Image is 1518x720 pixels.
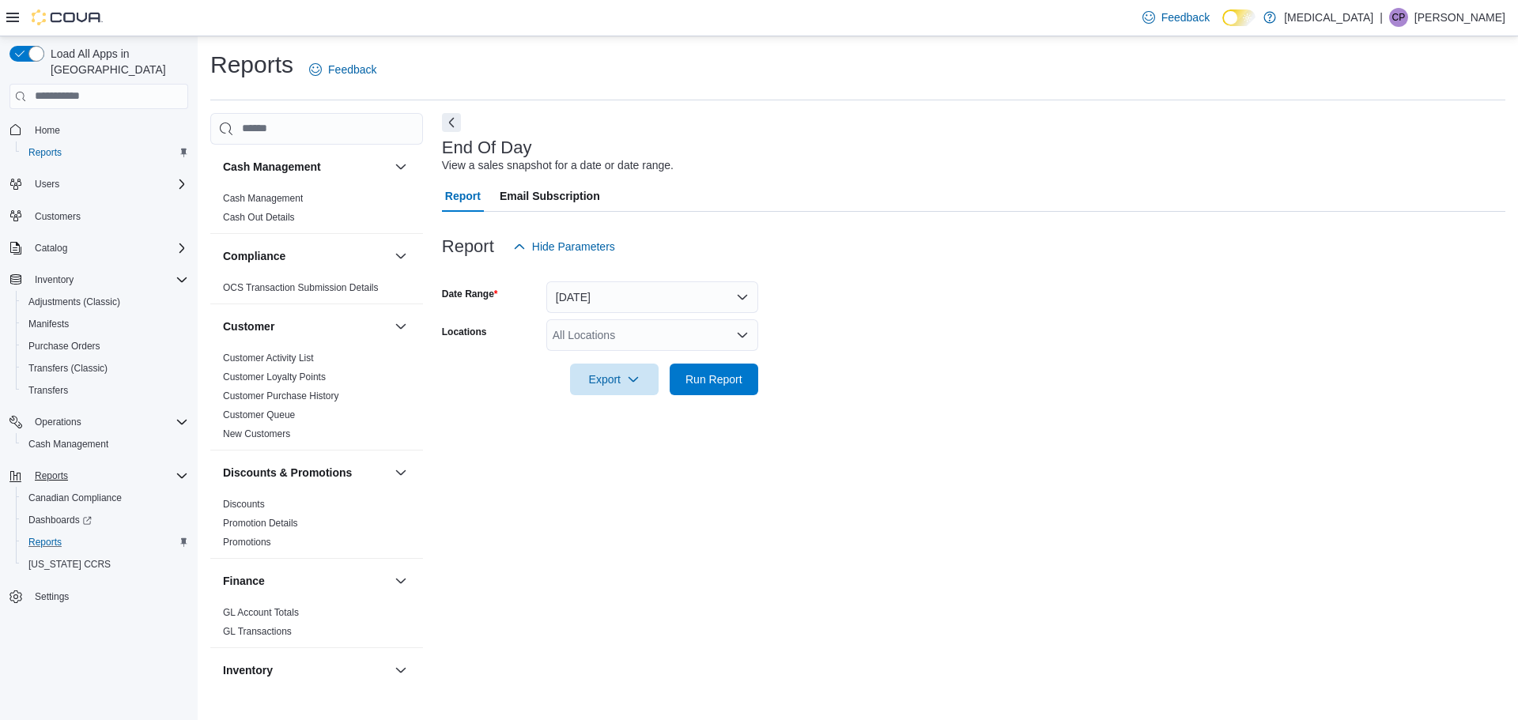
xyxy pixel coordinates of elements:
[442,138,532,157] h3: End Of Day
[16,433,194,455] button: Cash Management
[1414,8,1505,27] p: [PERSON_NAME]
[223,248,285,264] h3: Compliance
[16,357,194,379] button: Transfers (Classic)
[391,463,410,482] button: Discounts & Promotions
[22,555,188,574] span: Washington CCRS
[223,409,295,421] span: Customer Queue
[223,371,326,383] a: Customer Loyalty Points
[35,178,59,190] span: Users
[223,428,290,440] span: New Customers
[22,315,188,334] span: Manifests
[22,435,188,454] span: Cash Management
[28,586,188,606] span: Settings
[223,352,314,364] span: Customer Activity List
[442,237,494,256] h3: Report
[28,318,69,330] span: Manifests
[22,435,115,454] a: Cash Management
[16,531,194,553] button: Reports
[223,319,274,334] h3: Customer
[28,121,66,140] a: Home
[223,211,295,224] span: Cash Out Details
[16,291,194,313] button: Adjustments (Classic)
[28,466,188,485] span: Reports
[223,573,265,589] h3: Finance
[28,175,66,194] button: Users
[28,207,87,226] a: Customers
[580,364,649,395] span: Export
[3,269,194,291] button: Inventory
[670,364,758,395] button: Run Report
[22,488,188,507] span: Canadian Compliance
[28,413,188,432] span: Operations
[35,469,68,482] span: Reports
[28,175,188,194] span: Users
[28,270,188,289] span: Inventory
[223,625,292,638] span: GL Transactions
[223,281,379,294] span: OCS Transaction Submission Details
[16,509,194,531] a: Dashboards
[570,364,659,395] button: Export
[28,296,120,308] span: Adjustments (Classic)
[210,189,423,233] div: Cash Management
[391,247,410,266] button: Compliance
[22,292,188,311] span: Adjustments (Classic)
[3,119,194,141] button: Home
[28,413,88,432] button: Operations
[22,381,188,400] span: Transfers
[28,362,108,375] span: Transfers (Classic)
[28,206,188,226] span: Customers
[223,390,339,401] a: Customer Purchase History
[303,54,383,85] a: Feedback
[391,571,410,590] button: Finance
[1389,8,1408,27] div: Chanel Powell
[35,590,69,603] span: Settings
[223,606,299,619] span: GL Account Totals
[22,381,74,400] a: Transfers
[1222,26,1223,27] span: Dark Mode
[28,466,74,485] button: Reports
[1284,8,1373,27] p: [MEDICAL_DATA]
[22,488,128,507] a: Canadian Compliance
[16,553,194,575] button: [US_STATE] CCRS
[28,587,75,606] a: Settings
[223,517,298,530] span: Promotion Details
[223,499,265,510] a: Discounts
[223,192,303,205] span: Cash Management
[685,371,742,387] span: Run Report
[16,335,194,357] button: Purchase Orders
[22,555,117,574] a: [US_STATE] CCRS
[16,487,194,509] button: Canadian Compliance
[28,438,108,450] span: Cash Management
[223,248,388,264] button: Compliance
[1222,9,1256,26] input: Dark Mode
[44,46,188,77] span: Load All Apps in [GEOGRAPHIC_DATA]
[328,62,376,77] span: Feedback
[223,537,271,548] a: Promotions
[223,498,265,511] span: Discounts
[442,157,674,174] div: View a sales snapshot for a date or date range.
[28,146,62,159] span: Reports
[22,511,188,530] span: Dashboards
[223,536,271,548] span: Promotions
[210,603,423,647] div: Finance
[35,242,67,254] span: Catalog
[1392,8,1406,27] span: CP
[223,465,388,481] button: Discounts & Promotions
[223,518,298,529] a: Promotion Details
[223,159,321,175] h3: Cash Management
[442,326,487,338] label: Locations
[445,180,481,212] span: Report
[35,273,74,286] span: Inventory
[35,124,60,137] span: Home
[210,278,423,303] div: Compliance
[28,120,188,140] span: Home
[210,349,423,450] div: Customer
[3,411,194,433] button: Operations
[3,465,194,487] button: Reports
[507,231,621,262] button: Hide Parameters
[210,495,423,558] div: Discounts & Promotions
[223,662,273,678] h3: Inventory
[223,319,388,334] button: Customer
[22,359,188,378] span: Transfers (Classic)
